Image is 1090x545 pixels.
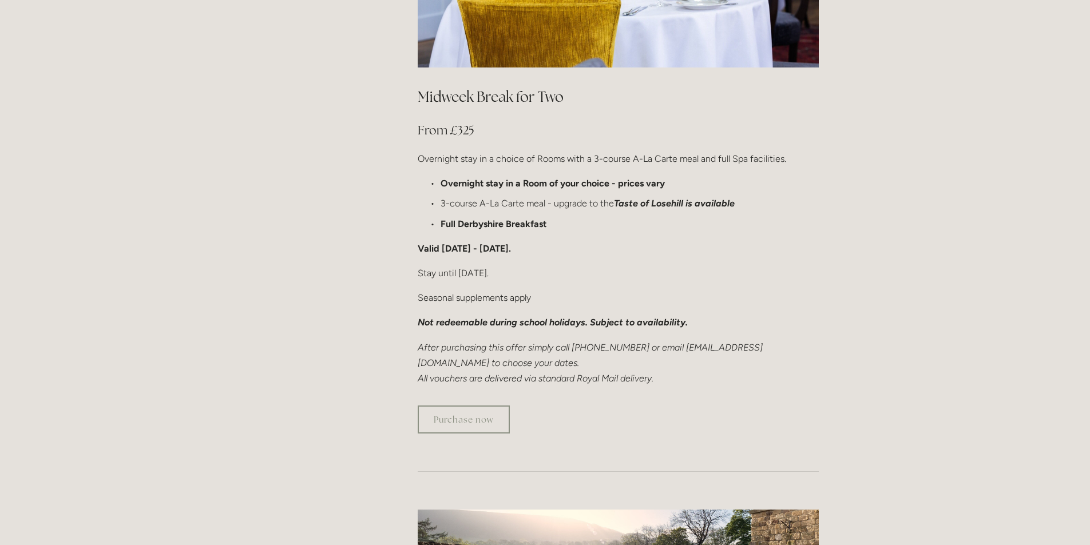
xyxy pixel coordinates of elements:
[441,196,819,211] p: 3-course A-La Carte meal - upgrade to the
[418,342,763,384] em: After purchasing this offer simply call [PHONE_NUMBER] or email [EMAIL_ADDRESS][DOMAIN_NAME] to c...
[441,218,546,229] strong: Full Derbyshire Breakfast
[418,87,819,107] h2: Midweek Break for Two
[418,317,688,328] em: Not redeemable during school holidays. Subject to availability.
[418,290,819,305] p: Seasonal supplements apply
[418,405,510,433] a: Purchase now
[441,178,665,189] strong: Overnight stay in a Room of your choice - prices vary
[418,265,819,281] p: Stay until [DATE].
[614,198,735,209] em: Taste of Losehill is available
[418,243,511,254] strong: Valid [DATE] - [DATE].
[418,151,819,166] p: Overnight stay in a choice of Rooms with a 3-course A-La Carte meal and full Spa facilities.
[418,119,819,142] h3: From £325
